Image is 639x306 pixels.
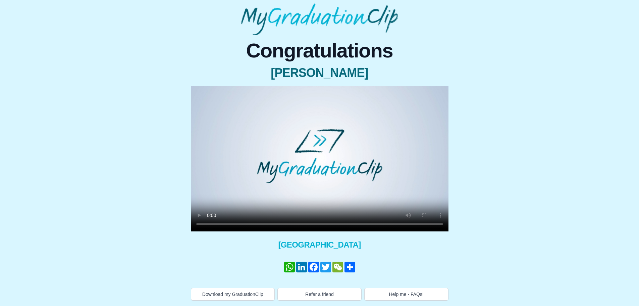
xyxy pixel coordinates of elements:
a: Facebook [308,262,320,272]
a: WhatsApp [283,262,296,272]
span: [GEOGRAPHIC_DATA] [191,239,448,250]
button: Help me - FAQs! [364,288,448,301]
button: Download my GraduationClip [191,288,275,301]
a: Share [344,262,356,272]
a: WeChat [332,262,344,272]
a: LinkedIn [296,262,308,272]
button: Refer a friend [277,288,362,301]
a: Twitter [320,262,332,272]
span: [PERSON_NAME] [191,66,448,80]
span: Congratulations [191,41,448,61]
